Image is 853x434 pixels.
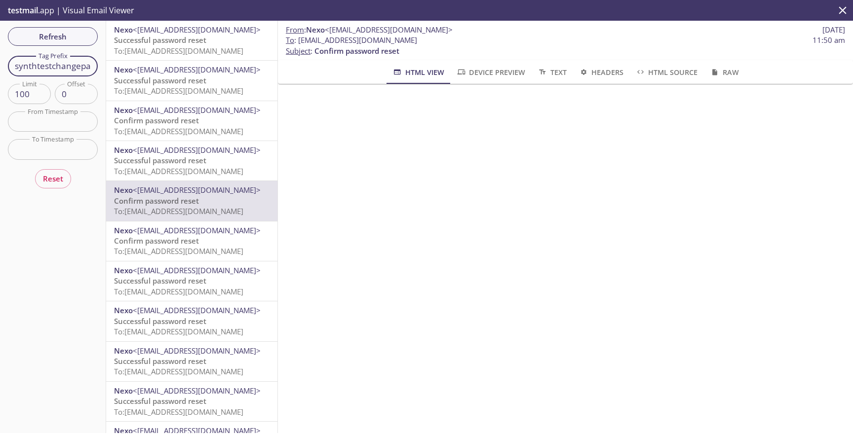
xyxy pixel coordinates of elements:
span: To: [EMAIL_ADDRESS][DOMAIN_NAME] [114,126,243,136]
span: : [286,25,453,35]
span: Successful password reset [114,35,206,45]
span: Device Preview [456,66,525,78]
span: To: [EMAIL_ADDRESS][DOMAIN_NAME] [114,287,243,296]
span: Nexo [114,386,133,396]
span: Nexo [114,225,133,235]
div: Nexo<[EMAIL_ADDRESS][DOMAIN_NAME]>Confirm password resetTo:[EMAIL_ADDRESS][DOMAIN_NAME] [106,101,277,141]
span: Successful password reset [114,276,206,286]
span: Nexo [306,25,325,35]
span: To: [EMAIL_ADDRESS][DOMAIN_NAME] [114,366,243,376]
span: From [286,25,304,35]
span: : [EMAIL_ADDRESS][DOMAIN_NAME] [286,35,417,45]
div: Nexo<[EMAIL_ADDRESS][DOMAIN_NAME]>Successful password resetTo:[EMAIL_ADDRESS][DOMAIN_NAME] [106,261,277,301]
span: Subject [286,46,310,56]
span: Successful password reset [114,75,206,85]
span: To: [EMAIL_ADDRESS][DOMAIN_NAME] [114,246,243,256]
span: testmail [8,5,38,16]
span: Nexo [114,185,133,195]
span: To: [EMAIL_ADDRESS][DOMAIN_NAME] [114,407,243,417]
span: Text [537,66,566,78]
span: <[EMAIL_ADDRESS][DOMAIN_NAME]> [133,65,261,74]
div: Nexo<[EMAIL_ADDRESS][DOMAIN_NAME]>Successful password resetTo:[EMAIL_ADDRESS][DOMAIN_NAME] [106,61,277,100]
span: HTML View [392,66,444,78]
span: Confirm password reset [114,115,199,125]
span: Nexo [114,305,133,315]
span: <[EMAIL_ADDRESS][DOMAIN_NAME]> [133,265,261,275]
span: Nexo [114,145,133,155]
div: Nexo<[EMAIL_ADDRESS][DOMAIN_NAME]>Successful password resetTo:[EMAIL_ADDRESS][DOMAIN_NAME] [106,21,277,60]
span: Nexo [114,25,133,35]
span: To: [EMAIL_ADDRESS][DOMAIN_NAME] [114,166,243,176]
span: Confirm password reset [114,236,199,246]
span: Successful password reset [114,316,206,326]
span: To: [EMAIL_ADDRESS][DOMAIN_NAME] [114,46,243,56]
span: [DATE] [822,25,845,35]
span: Successful password reset [114,155,206,165]
div: Nexo<[EMAIL_ADDRESS][DOMAIN_NAME]>Successful password resetTo:[EMAIL_ADDRESS][DOMAIN_NAME] [106,382,277,421]
span: Nexo [114,105,133,115]
span: <[EMAIL_ADDRESS][DOMAIN_NAME]> [133,346,261,356]
span: <[EMAIL_ADDRESS][DOMAIN_NAME]> [133,225,261,235]
p: : [286,35,845,56]
div: Nexo<[EMAIL_ADDRESS][DOMAIN_NAME]>Confirm password resetTo:[EMAIL_ADDRESS][DOMAIN_NAME] [106,181,277,220]
span: HTML Source [635,66,698,78]
div: Nexo<[EMAIL_ADDRESS][DOMAIN_NAME]>Successful password resetTo:[EMAIL_ADDRESS][DOMAIN_NAME] [106,342,277,381]
div: Nexo<[EMAIL_ADDRESS][DOMAIN_NAME]>Successful password resetTo:[EMAIL_ADDRESS][DOMAIN_NAME] [106,141,277,181]
span: To: [EMAIL_ADDRESS][DOMAIN_NAME] [114,206,243,216]
span: <[EMAIL_ADDRESS][DOMAIN_NAME]> [133,25,261,35]
span: <[EMAIL_ADDRESS][DOMAIN_NAME]> [133,145,261,155]
span: Refresh [16,30,90,43]
span: Successful password reset [114,356,206,366]
span: <[EMAIL_ADDRESS][DOMAIN_NAME]> [133,105,261,115]
span: Nexo [114,265,133,275]
span: Confirm password reset [314,46,399,56]
span: Headers [579,66,623,78]
span: Confirm password reset [114,196,199,206]
span: 11:50 am [813,35,845,45]
button: Refresh [8,27,98,46]
span: <[EMAIL_ADDRESS][DOMAIN_NAME]> [133,305,261,315]
span: Nexo [114,346,133,356]
div: Nexo<[EMAIL_ADDRESS][DOMAIN_NAME]>Confirm password resetTo:[EMAIL_ADDRESS][DOMAIN_NAME] [106,221,277,261]
span: To: [EMAIL_ADDRESS][DOMAIN_NAME] [114,326,243,336]
span: To: [EMAIL_ADDRESS][DOMAIN_NAME] [114,86,243,96]
span: <[EMAIL_ADDRESS][DOMAIN_NAME]> [133,185,261,195]
span: Reset [43,172,63,185]
span: To [286,35,294,45]
span: Nexo [114,65,133,74]
span: Raw [709,66,738,78]
span: <[EMAIL_ADDRESS][DOMAIN_NAME]> [133,386,261,396]
div: Nexo<[EMAIL_ADDRESS][DOMAIN_NAME]>Successful password resetTo:[EMAIL_ADDRESS][DOMAIN_NAME] [106,301,277,341]
button: Reset [35,169,71,188]
span: <[EMAIL_ADDRESS][DOMAIN_NAME]> [325,25,453,35]
span: Successful password reset [114,396,206,406]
